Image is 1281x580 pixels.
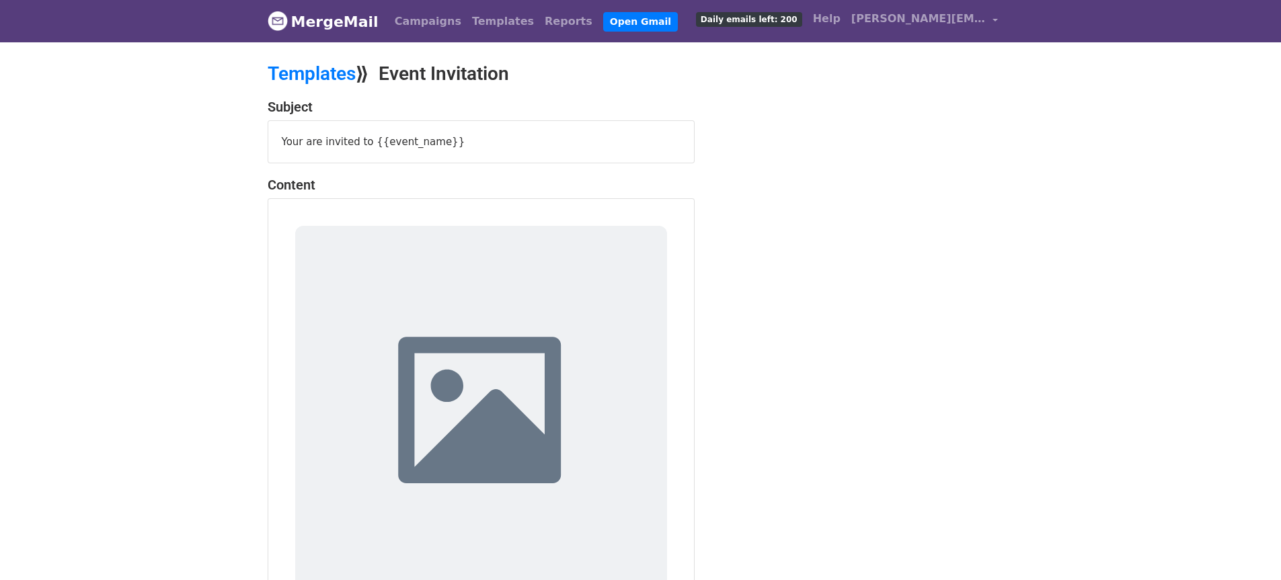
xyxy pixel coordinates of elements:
a: Campaigns [389,8,467,35]
a: Templates [467,8,539,35]
a: MergeMail [268,7,379,36]
a: [PERSON_NAME][EMAIL_ADDRESS][DOMAIN_NAME] [846,5,1003,37]
a: Daily emails left: 200 [691,5,808,32]
a: Help [808,5,846,32]
a: Templates [268,63,356,85]
img: MergeMail logo [268,11,288,31]
h4: Subject [268,99,695,115]
a: Reports [539,8,598,35]
a: Open Gmail [603,12,678,32]
h2: ⟫ Event Invitation [268,63,759,85]
span: [PERSON_NAME][EMAIL_ADDRESS][DOMAIN_NAME] [851,11,986,27]
div: Your are invited to {{event_name}} [268,121,694,163]
span: Daily emails left: 200 [696,12,802,27]
h4: Content [268,177,695,193]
